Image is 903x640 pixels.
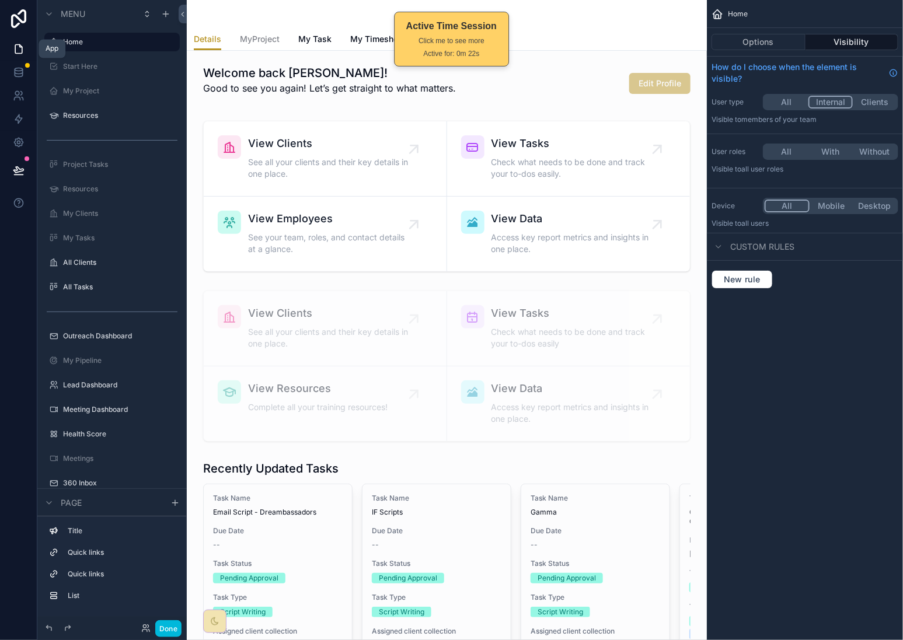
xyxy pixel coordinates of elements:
button: All [765,96,808,109]
button: Internal [808,96,853,109]
span: Page [61,497,82,509]
p: Visible to [712,115,898,124]
label: All Clients [63,258,173,267]
span: MyProject [240,33,280,45]
label: User roles [712,147,758,156]
span: My Task [298,33,332,45]
a: How do I choose when the element is visible? [712,61,898,85]
button: All [765,200,810,212]
label: Quick links [68,548,170,557]
label: Title [68,526,170,536]
label: Health Score [63,429,173,439]
button: New rule [712,270,773,289]
button: Done [155,620,182,637]
button: Desktop [853,200,897,212]
a: My Task [298,29,332,52]
span: all users [741,219,769,228]
a: Details [194,29,221,51]
label: Home [63,37,173,47]
p: Visible to [712,219,898,228]
label: Meetings [63,454,173,463]
label: Meeting Dashboard [63,405,173,414]
label: Lead Dashboard [63,380,173,390]
button: Clients [853,96,897,109]
button: All [765,145,808,158]
label: Start Here [63,62,173,71]
div: scrollable content [37,516,187,617]
span: My Timesheet [350,33,406,45]
span: Details [194,33,221,45]
label: All Tasks [63,282,173,292]
div: Click me to see more [406,36,497,46]
button: Visibility [806,34,899,50]
label: My Clients [63,209,173,218]
span: Members of your team [741,115,817,124]
label: My Tasks [63,233,173,243]
label: User type [712,97,758,107]
span: Custom rules [730,241,794,253]
span: How do I choose when the element is visible? [712,61,884,85]
div: Active Time Session [406,19,497,33]
a: MyProject [240,29,280,52]
label: Quick links [68,569,170,579]
label: Project Tasks [63,160,173,169]
span: Home [728,9,748,19]
div: Active for: 0m 22s [406,48,497,59]
p: Visible to [712,165,898,174]
label: 360 Inbox [63,478,173,488]
label: Resources [63,111,173,120]
label: Outreach Dashboard [63,331,173,341]
button: Options [712,34,806,50]
a: My Timesheet [350,29,406,52]
label: My Pipeline [63,356,173,365]
label: Resources [63,184,173,194]
button: With [808,145,852,158]
label: List [68,591,170,600]
label: My Project [63,86,173,96]
button: Without [853,145,897,158]
span: New rule [719,274,765,285]
button: Mobile [810,200,853,212]
span: All user roles [741,165,783,173]
label: Device [712,201,758,211]
div: App [46,44,58,54]
span: Menu [61,8,85,20]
